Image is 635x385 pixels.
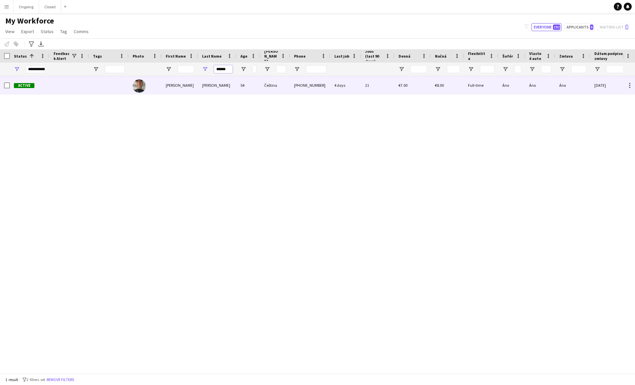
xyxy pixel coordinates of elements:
[214,65,233,73] input: Last Name Filter Input
[594,83,606,88] span: [DATE]
[5,16,54,26] span: My Workforce
[435,66,441,72] button: Open Filter Menu
[502,66,508,72] button: Open Filter Menu
[559,66,565,72] button: Open Filter Menu
[39,0,61,13] button: Closed
[502,83,509,88] span: Áno
[14,54,27,59] span: Status
[529,51,543,61] span: Vlastné auto
[290,76,330,94] div: [PHONE_NUMBER]
[162,76,198,94] div: [PERSON_NAME]
[240,66,246,72] button: Open Filter Menu
[480,65,494,73] input: Flexibilita Filter Input
[531,23,562,31] button: Everyone192
[435,83,444,88] span: €8.00
[330,76,361,94] div: 4 days
[198,76,236,94] div: [PERSON_NAME]
[3,27,17,36] a: View
[202,66,208,72] button: Open Filter Menu
[14,0,39,13] button: Ongoing
[294,54,306,59] span: Phone
[93,54,102,59] span: Tags
[590,24,593,30] span: 6
[594,66,600,72] button: Open Filter Menu
[54,51,71,61] span: Feedback Alert
[19,27,37,36] a: Export
[276,65,286,73] input: Rodný jazyk Filter Input
[361,76,395,94] div: 21
[606,65,633,73] input: Dátum podpisu zmluvy Filter Input
[514,65,521,73] input: Šofér Filter Input
[202,54,222,59] span: Last Name
[166,54,186,59] span: First Name
[468,51,487,61] span: Flexibilita
[399,83,407,88] span: €7.00
[166,66,172,72] button: Open Filter Menu
[252,65,256,73] input: Age Filter Input
[468,66,474,72] button: Open Filter Menu
[571,65,586,73] input: Zmluva Filter Input
[14,66,20,72] button: Open Filter Menu
[529,83,536,88] span: Áno
[5,28,15,34] span: View
[45,376,75,383] button: Remove filters
[559,54,573,59] span: Zmluva
[74,28,89,34] span: Comms
[502,54,513,59] span: Šofér
[264,66,270,72] button: Open Filter Menu
[399,54,410,59] span: Denná
[93,66,99,72] button: Open Filter Menu
[58,27,70,36] a: Tag
[334,54,349,59] span: Last job
[236,76,260,94] div: 54
[410,65,427,73] input: Denná Filter Input
[264,83,277,88] span: Čeština
[529,66,535,72] button: Open Filter Menu
[41,28,54,34] span: Status
[60,28,67,34] span: Tag
[71,27,91,36] a: Comms
[27,40,35,48] app-action-btn: Advanced filters
[447,65,460,73] input: Nočná Filter Input
[133,54,144,59] span: Photo
[306,65,326,73] input: Phone Filter Input
[559,83,566,88] span: Áno
[564,23,595,31] button: Applicants6
[105,65,125,73] input: Tags Filter Input
[594,51,625,61] span: Dátum podpisu zmluvy
[294,66,300,72] button: Open Filter Menu
[14,83,34,88] span: Active
[37,40,45,48] app-action-btn: Export XLSX
[133,79,146,93] img: Jiří Kešner
[553,24,560,30] span: 192
[264,49,278,64] span: [PERSON_NAME]
[178,65,194,73] input: First Name Filter Input
[399,66,404,72] button: Open Filter Menu
[365,49,383,64] span: Jobs (last 90 days)
[240,54,247,59] span: Age
[38,27,56,36] a: Status
[541,65,551,73] input: Vlastné auto Filter Input
[468,83,484,88] span: Full-time
[21,28,34,34] span: Export
[26,377,45,382] span: 2 filters set
[435,54,446,59] span: Nočná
